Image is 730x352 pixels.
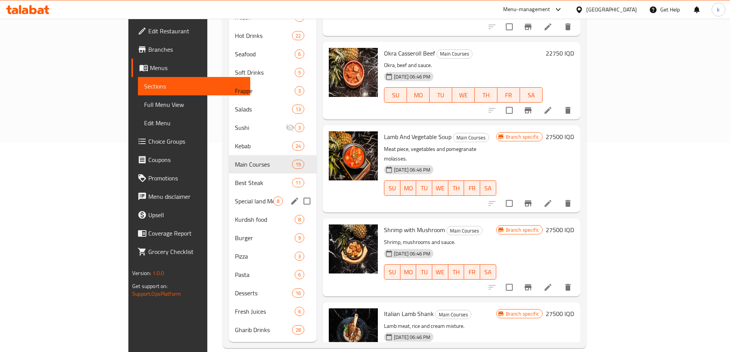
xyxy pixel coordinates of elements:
span: Seafood [235,49,295,59]
div: Salads13 [229,100,317,118]
div: Soft Drinks [235,68,295,77]
span: k [717,5,720,14]
div: Main Courses [446,226,482,235]
span: 8 [274,198,282,205]
span: Frappe [235,86,295,95]
div: items [295,270,304,279]
span: Menu disclaimer [148,192,244,201]
span: Kurdish food [235,215,295,224]
span: Select to update [501,279,517,295]
span: [DATE] 06:46 PM [391,73,433,80]
div: Kurdish food8 [229,210,317,229]
a: Edit Menu [138,114,250,132]
span: Gharib Drinks [235,325,292,334]
button: SA [480,264,496,280]
span: 8 [295,216,304,223]
button: delete [559,278,577,296]
span: SA [523,90,540,101]
button: SA [520,87,543,103]
div: items [292,288,304,298]
button: FR [497,87,520,103]
span: Sections [144,82,244,91]
div: items [292,325,304,334]
span: Shrimp with Mushroom [384,224,445,236]
a: Choice Groups [131,132,250,151]
p: Shrimp, mushrooms and sauce. [384,237,496,247]
span: Hot Drinks [235,31,292,40]
span: SU [387,183,397,194]
div: [GEOGRAPHIC_DATA] [586,5,637,14]
a: Menus [131,59,250,77]
span: Pasta [235,270,295,279]
span: 3 [295,87,304,95]
span: 24 [292,142,304,150]
button: Branch-specific-item [519,18,537,36]
span: TU [433,90,449,101]
button: TH [448,180,464,196]
button: SU [384,264,400,280]
div: Burger9 [229,229,317,247]
div: Main Courses [436,49,472,59]
span: Version: [132,268,151,278]
span: Upsell [148,210,244,219]
div: items [292,105,304,114]
span: [DATE] 06:46 PM [391,250,433,257]
button: MO [407,87,430,103]
div: items [292,178,304,187]
a: Grocery Checklist [131,242,250,261]
a: Sections [138,77,250,95]
span: TU [419,267,429,278]
button: TU [416,180,432,196]
span: Lamb And Vegetable Soup [384,131,451,142]
span: 13 [292,106,304,113]
a: Edit menu item [543,199,553,208]
button: edit [289,195,300,207]
div: Soft Drinks5 [229,63,317,82]
span: Sushi [235,123,285,132]
a: Edit Restaurant [131,22,250,40]
span: FR [467,267,477,278]
div: items [295,86,304,95]
h6: 27500 IQD [546,224,574,235]
span: Fresh Juices [235,307,295,316]
span: FR [500,90,517,101]
a: Menu disclaimer [131,187,250,206]
img: Shrimp with Mushroom [329,224,378,273]
div: Gharib Drinks28 [229,321,317,339]
div: Seafood6 [229,45,317,63]
button: delete [559,101,577,120]
div: Menu-management [503,5,550,14]
span: Salads [235,105,292,114]
div: items [295,233,304,242]
div: items [292,31,304,40]
div: Main Courses [453,133,489,142]
span: 22 [292,32,304,39]
button: delete [559,194,577,213]
a: Edit menu item [543,283,553,292]
div: items [292,141,304,151]
button: FR [464,180,480,196]
button: TU [430,87,452,103]
div: Fresh Juices6 [229,302,317,321]
span: FR [467,183,477,194]
span: Edit Menu [144,118,244,128]
button: SU [384,87,407,103]
span: Kebab [235,141,292,151]
a: Promotions [131,169,250,187]
span: Select to update [501,102,517,118]
p: Okra, beef and sauce. [384,61,543,70]
span: 16 [292,290,304,297]
button: Branch-specific-item [519,101,537,120]
span: [DATE] 06:46 PM [391,334,433,341]
button: TH [448,264,464,280]
span: Grocery Checklist [148,247,244,256]
div: items [295,252,304,261]
span: SA [483,183,493,194]
span: SA [483,267,493,278]
span: Edit Restaurant [148,26,244,36]
span: 3 [295,253,304,260]
a: Edit menu item [543,22,553,31]
span: Burger [235,233,295,242]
